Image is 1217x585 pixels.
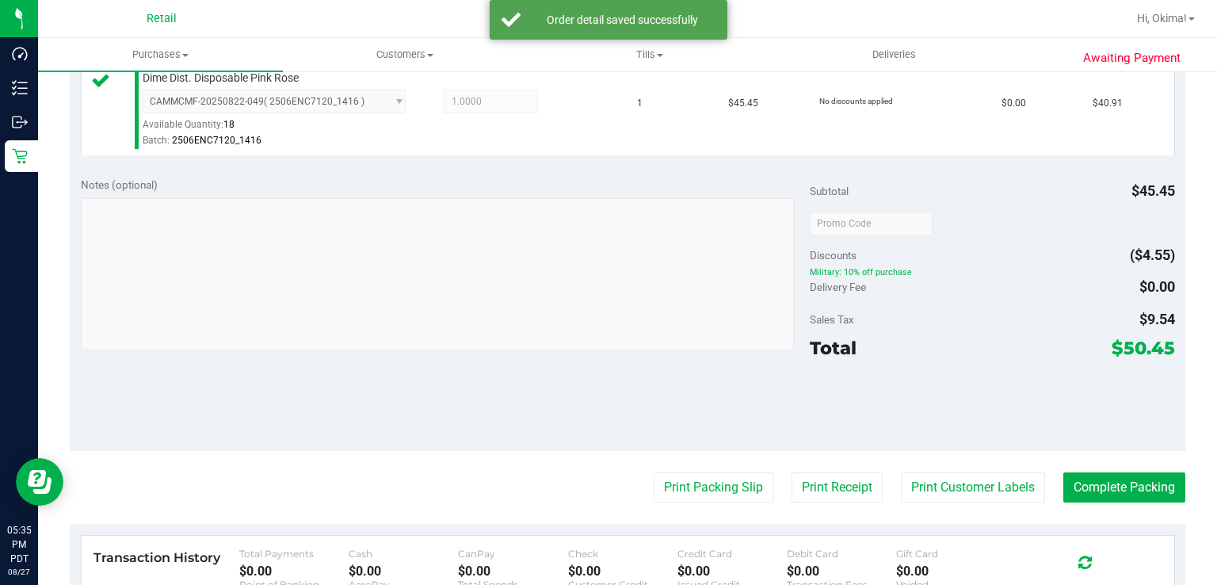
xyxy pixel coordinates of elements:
div: Cash [349,548,458,560]
span: Batch: [143,135,170,146]
span: Delivery Fee [810,281,866,293]
span: 18 [223,119,235,130]
div: $0.00 [677,564,787,579]
iframe: Resource center [16,458,63,506]
button: Print Customer Labels [901,472,1045,503]
input: Promo Code [810,212,933,235]
div: Credit Card [677,548,787,560]
button: Complete Packing [1063,472,1185,503]
inline-svg: Retail [12,148,28,164]
div: $0.00 [458,564,567,579]
a: Deliveries [772,38,1017,71]
div: Check [568,548,677,560]
span: Notes (optional) [81,178,158,191]
div: Available Quantity: [143,113,419,144]
span: Customers [284,48,527,62]
inline-svg: Outbound [12,114,28,130]
span: Sales Tax [810,313,854,326]
div: $0.00 [787,564,896,579]
span: Military: 10% off purchase [810,267,1174,278]
span: Subtotal [810,185,849,197]
div: $0.00 [896,564,1005,579]
span: Retail [147,12,177,25]
button: Print Packing Slip [654,472,773,503]
div: Gift Card [896,548,1005,560]
div: CanPay [458,548,567,560]
span: Discounts [810,241,856,270]
span: 2506ENC7120_1416 [172,135,261,146]
span: Awaiting Payment [1083,49,1181,67]
a: Customers [283,38,528,71]
a: Purchases [38,38,283,71]
span: $0.00 [1139,278,1175,295]
span: 1 [637,96,643,111]
span: Dime Dist. Disposable Pink Rose [143,71,299,86]
inline-svg: Inventory [12,80,28,96]
div: Order detail saved successfully [529,12,715,28]
span: $50.45 [1112,337,1175,359]
span: Purchases [38,48,283,62]
span: No discounts applied [819,97,893,105]
span: $40.91 [1093,96,1123,111]
span: $45.45 [1131,182,1175,199]
span: Deliveries [851,48,937,62]
span: Hi, Okima! [1137,12,1187,25]
div: $0.00 [349,564,458,579]
span: $0.00 [1001,96,1026,111]
div: Total Payments [239,548,349,560]
span: $45.45 [728,96,758,111]
span: $9.54 [1139,311,1175,327]
p: 05:35 PM PDT [7,523,31,566]
div: Debit Card [787,548,896,560]
div: $0.00 [239,564,349,579]
div: $0.00 [568,564,677,579]
button: Print Receipt [792,472,883,503]
a: Tills [527,38,772,71]
span: Tills [528,48,771,62]
span: ($4.55) [1130,247,1175,263]
span: Total [810,337,856,359]
p: 08/27 [7,566,31,578]
inline-svg: Dashboard [12,46,28,62]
